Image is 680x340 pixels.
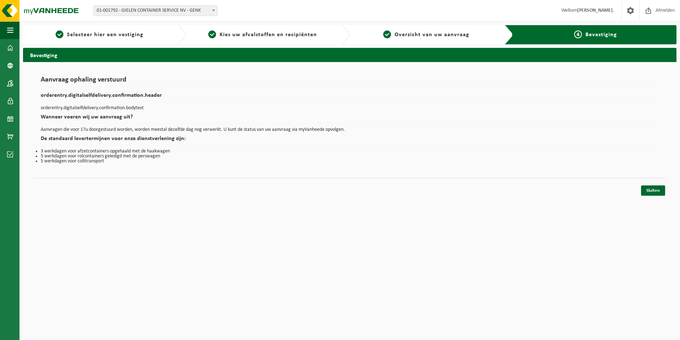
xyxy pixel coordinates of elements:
[220,32,317,38] span: Kies uw afvalstoffen en recipiënten
[395,32,469,38] span: Overzicht van uw aanvraag
[41,93,659,102] h2: orderentry.digitalselfdelivery.confirmation.header
[41,136,659,145] h2: De standaard levertermijnen voor onze dienstverlening zijn:
[585,32,617,38] span: Bevestiging
[41,154,659,159] li: 5 werkdagen voor rolcontainers geledigd met de perswagen
[67,32,143,38] span: Selecteer hier een vestiging
[574,30,582,38] span: 4
[208,30,216,38] span: 2
[94,6,217,16] span: 01-001792 - GIELEN CONTAINER SERVICE NV - GENK
[41,114,659,124] h2: Wanneer voeren wij uw aanvraag uit?
[23,48,676,62] h2: Bevestiging
[27,30,172,39] a: 1Selecteer hier een vestiging
[56,30,63,38] span: 1
[190,30,335,39] a: 2Kies uw afvalstoffen en recipiënten
[383,30,391,38] span: 3
[93,5,217,16] span: 01-001792 - GIELEN CONTAINER SERVICE NV - GENK
[641,185,665,196] a: Sluiten
[41,159,659,164] li: 5 werkdagen voor collitransport
[577,8,614,13] strong: [PERSON_NAME].
[41,76,659,87] h1: Aanvraag ophaling verstuurd
[41,106,659,111] p: orderentry.digitalselfdelivery.confirmation.bodytext
[353,30,499,39] a: 3Overzicht van uw aanvraag
[41,149,659,154] li: 3 werkdagen voor afzetcontainers opgehaald met de haakwagen
[41,127,659,132] p: Aanvragen die voor 17u doorgestuurd worden, worden meestal dezelfde dag nog verwerkt. U kunt de s...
